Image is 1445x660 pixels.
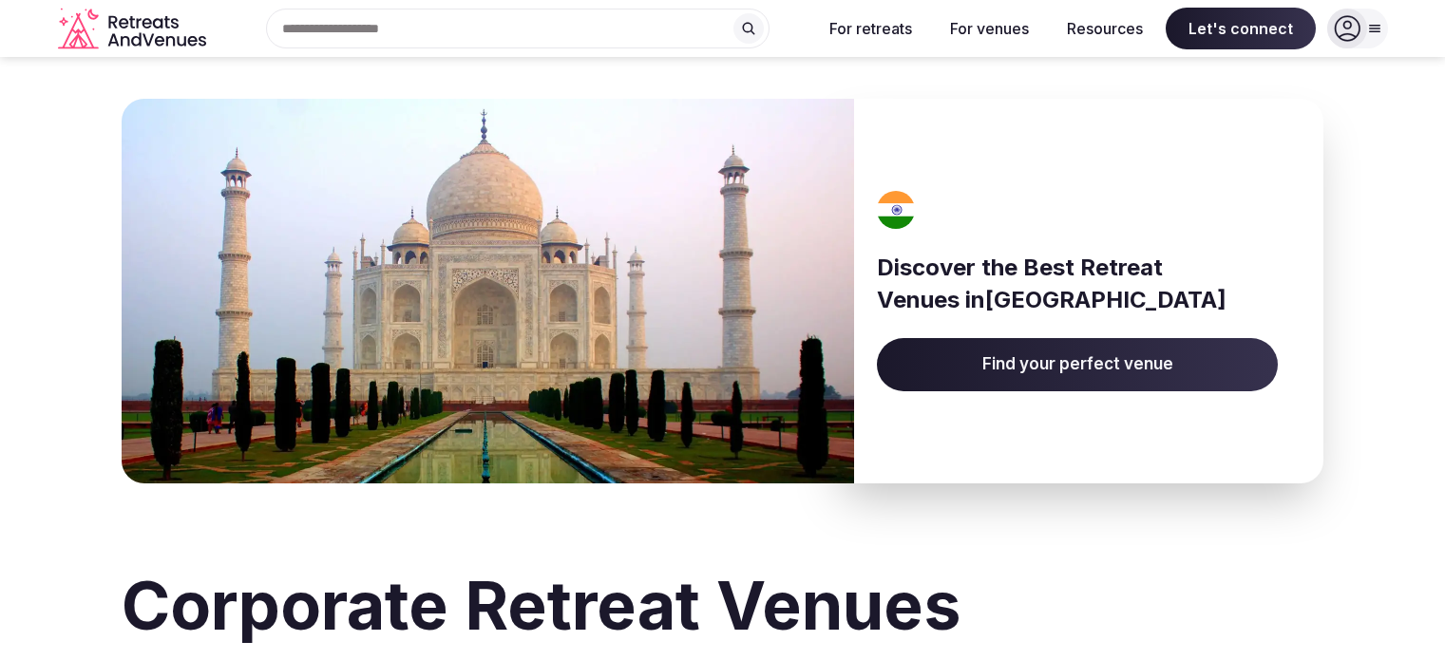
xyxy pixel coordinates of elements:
h3: Discover the Best Retreat Venues in [GEOGRAPHIC_DATA] [877,252,1278,315]
svg: Retreats and Venues company logo [58,8,210,50]
a: Find your perfect venue [877,338,1278,391]
img: India's flag [871,191,922,229]
a: Visit the homepage [58,8,210,50]
img: Banner image for India representative of the country [122,99,854,483]
button: For venues [935,8,1044,49]
button: Resources [1052,8,1158,49]
span: Let's connect [1166,8,1316,49]
button: For retreats [814,8,927,49]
